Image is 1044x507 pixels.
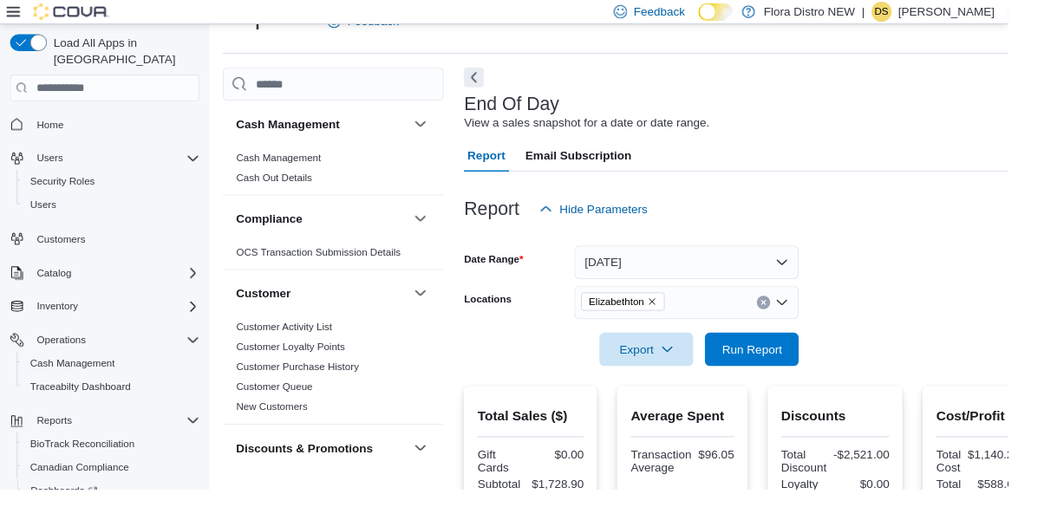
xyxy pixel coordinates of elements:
span: Cash Management [245,156,332,170]
button: Export [621,344,718,379]
span: Customers [31,237,206,258]
button: Cash Management [245,120,421,137]
button: Catalog [31,272,81,293]
span: Canadian Compliance [31,477,134,491]
span: Elizabethton [610,303,667,321]
h3: Cash Management [245,120,352,137]
span: Traceabilty Dashboard [31,393,135,407]
button: Clear input [784,306,798,320]
button: Reports [31,425,82,445]
button: Hide Parameters [551,198,677,233]
span: DS [906,2,921,23]
label: Locations [480,302,530,316]
button: Users [3,152,213,176]
button: [DATE] [595,254,827,289]
button: Discounts & Promotions [245,455,421,472]
img: Cova [35,3,113,21]
button: Traceabilty Dashboard [17,388,213,413]
span: Email Subscription [545,143,655,178]
span: OCS Transaction Submission Details [245,254,415,268]
div: Compliance [231,250,460,278]
span: Customer Activity List [245,331,344,345]
div: Gift Cards [494,463,546,491]
span: Operations [38,345,89,359]
a: Customer Queue [245,394,323,406]
span: Customer Purchase History [245,373,372,387]
a: Security Roles [24,178,105,198]
span: Cash Management [31,369,119,383]
button: Canadian Compliance [17,471,213,496]
div: $96.05 [723,463,760,477]
span: Catalog [31,272,206,293]
p: Flora Distro NEW [791,2,885,23]
span: Users [31,153,206,174]
button: Run Report [730,344,827,379]
span: BioTrack Reconciliation [24,449,206,470]
p: | [892,2,896,23]
span: Inventory [31,307,206,328]
button: Compliance [245,218,421,235]
span: Operations [31,341,206,362]
span: Traceabilty Dashboard [24,390,206,411]
label: Date Range [480,261,542,275]
span: Catalog [38,276,74,289]
a: New Customers [245,415,318,427]
a: Cash Management [245,157,332,169]
button: Open list of options [803,306,817,320]
input: Dark Mode [723,3,760,22]
a: Users [24,202,65,223]
span: Users [31,205,58,219]
span: Export [631,344,708,379]
a: Customer Loyalty Points [245,353,357,365]
div: View a sales snapshot for a date or date range. [480,118,734,136]
button: Next [480,69,501,90]
div: -$2,521.00 [863,463,921,477]
div: Total Discount [809,463,856,491]
div: Transaction Average [653,463,716,491]
button: Users [31,153,72,174]
div: Total Cost [969,463,995,491]
a: OCS Transaction Submission Details [245,255,415,267]
span: Reports [31,425,206,445]
a: Cash Management [24,366,126,387]
button: Operations [31,341,96,362]
span: Home [31,117,206,139]
span: BioTrack Reconciliation [31,452,140,466]
div: Darion Simmerly [903,2,923,23]
button: Home [3,115,213,140]
button: Inventory [31,307,88,328]
button: Reports [3,423,213,447]
h3: Discounts & Promotions [245,455,386,472]
span: Feedback [656,3,709,21]
button: Customers [3,235,213,260]
span: Cash Management [24,366,206,387]
span: Users [24,202,206,223]
span: Users [38,157,65,171]
span: New Customers [245,414,318,428]
span: Security Roles [31,181,98,195]
span: Run Report [748,353,811,370]
span: Customers [38,241,88,255]
button: Operations [3,340,213,364]
a: Cash Out Details [245,178,323,190]
span: Security Roles [24,178,206,198]
button: Cash Management [425,118,446,139]
button: Catalog [3,270,213,295]
a: Customer Purchase History [245,374,372,386]
h3: Customer [245,295,301,312]
button: Security Roles [17,176,213,200]
h2: Average Spent [653,420,760,441]
span: Home [38,122,66,136]
span: Reports [38,428,75,442]
button: Discounts & Promotions [425,453,446,474]
span: Hide Parameters [579,207,670,224]
span: Elizabethton [602,302,688,322]
h3: End Of Day [480,97,579,118]
button: Remove Elizabethton from selection in this group [670,307,681,317]
a: Customer Activity List [245,332,344,344]
span: Customer Loyalty Points [245,352,357,366]
h2: Discounts [809,420,921,441]
button: BioTrack Reconciliation [17,447,213,471]
span: Load All Apps in [GEOGRAPHIC_DATA] [49,36,206,70]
